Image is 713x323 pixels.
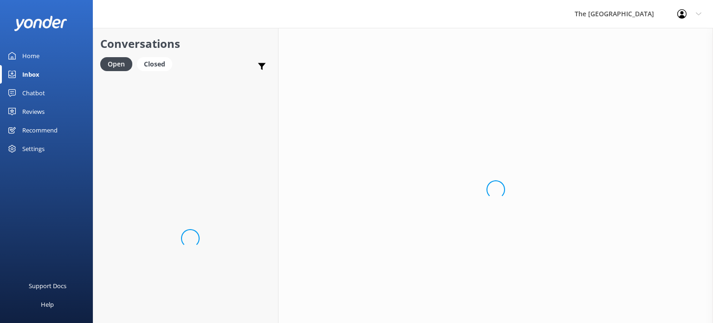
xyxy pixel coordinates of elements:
div: Recommend [22,121,58,139]
div: Support Docs [29,277,66,295]
div: Chatbot [22,84,45,102]
a: Open [100,59,137,69]
div: Reviews [22,102,45,121]
div: Help [41,295,54,314]
div: Closed [137,57,172,71]
h2: Conversations [100,35,271,53]
div: Settings [22,139,45,158]
div: Home [22,46,39,65]
img: yonder-white-logo.png [14,16,67,31]
a: Closed [137,59,177,69]
div: Inbox [22,65,39,84]
div: Open [100,57,132,71]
